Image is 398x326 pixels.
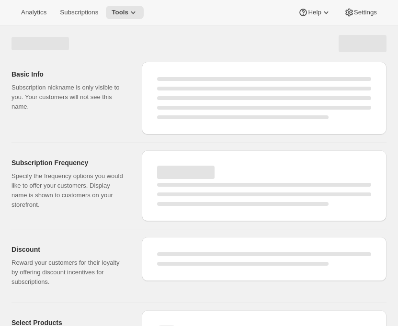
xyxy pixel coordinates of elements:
[54,6,104,19] button: Subscriptions
[11,258,126,287] p: Reward your customers for their loyalty by offering discount incentives for subscriptions.
[15,6,52,19] button: Analytics
[11,245,126,254] h2: Discount
[21,9,46,16] span: Analytics
[354,9,377,16] span: Settings
[106,6,144,19] button: Tools
[60,9,98,16] span: Subscriptions
[11,158,126,168] h2: Subscription Frequency
[293,6,336,19] button: Help
[11,171,126,210] p: Specify the frequency options you would like to offer your customers. Display name is shown to cu...
[112,9,128,16] span: Tools
[339,6,383,19] button: Settings
[11,69,126,79] h2: Basic Info
[11,83,126,112] p: Subscription nickname is only visible to you. Your customers will not see this name.
[308,9,321,16] span: Help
